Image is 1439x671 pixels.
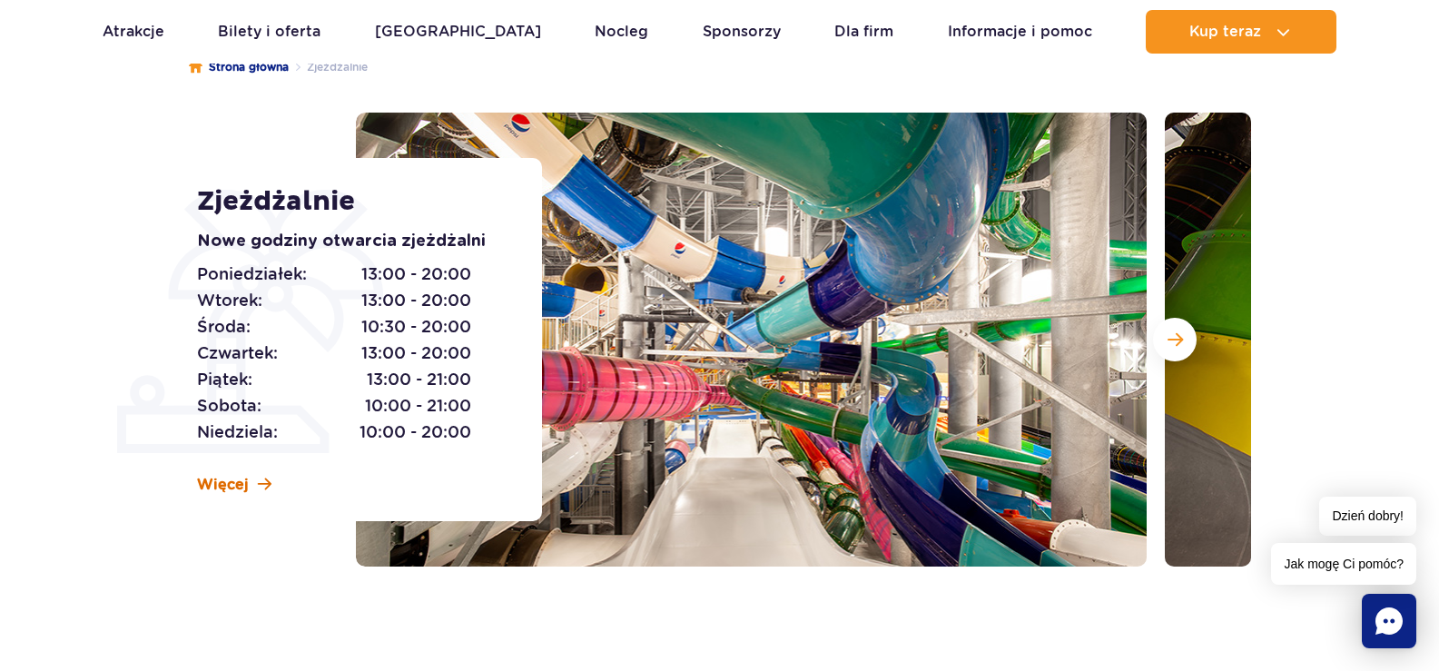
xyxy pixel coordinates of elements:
a: Strona główna [189,58,289,76]
li: Zjeżdżalnie [289,58,368,76]
span: Poniedziałek: [197,261,307,287]
a: Informacje i pomoc [948,10,1092,54]
span: Dzień dobry! [1319,497,1416,536]
p: Nowe godziny otwarcia zjeżdżalni [197,229,501,254]
span: Wtorek: [197,288,262,313]
span: 10:00 - 20:00 [360,419,471,445]
a: [GEOGRAPHIC_DATA] [375,10,541,54]
span: 13:00 - 20:00 [361,340,471,366]
span: Środa: [197,314,251,340]
h1: Zjeżdżalnie [197,185,501,218]
a: Atrakcje [103,10,164,54]
span: 13:00 - 20:00 [361,261,471,287]
a: Nocleg [595,10,648,54]
span: Sobota: [197,393,261,419]
a: Bilety i oferta [218,10,320,54]
div: Chat [1362,594,1416,648]
span: Kup teraz [1189,24,1261,40]
span: Czwartek: [197,340,278,366]
a: Sponsorzy [703,10,781,54]
button: Następny slajd [1153,318,1197,361]
span: 13:00 - 21:00 [367,367,471,392]
span: 13:00 - 20:00 [361,288,471,313]
span: 10:30 - 20:00 [361,314,471,340]
span: Więcej [197,475,249,495]
button: Kup teraz [1146,10,1336,54]
span: 10:00 - 21:00 [365,393,471,419]
a: Dla firm [834,10,893,54]
a: Więcej [197,475,271,495]
span: Jak mogę Ci pomóc? [1271,543,1416,585]
span: Piątek: [197,367,252,392]
span: Niedziela: [197,419,278,445]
